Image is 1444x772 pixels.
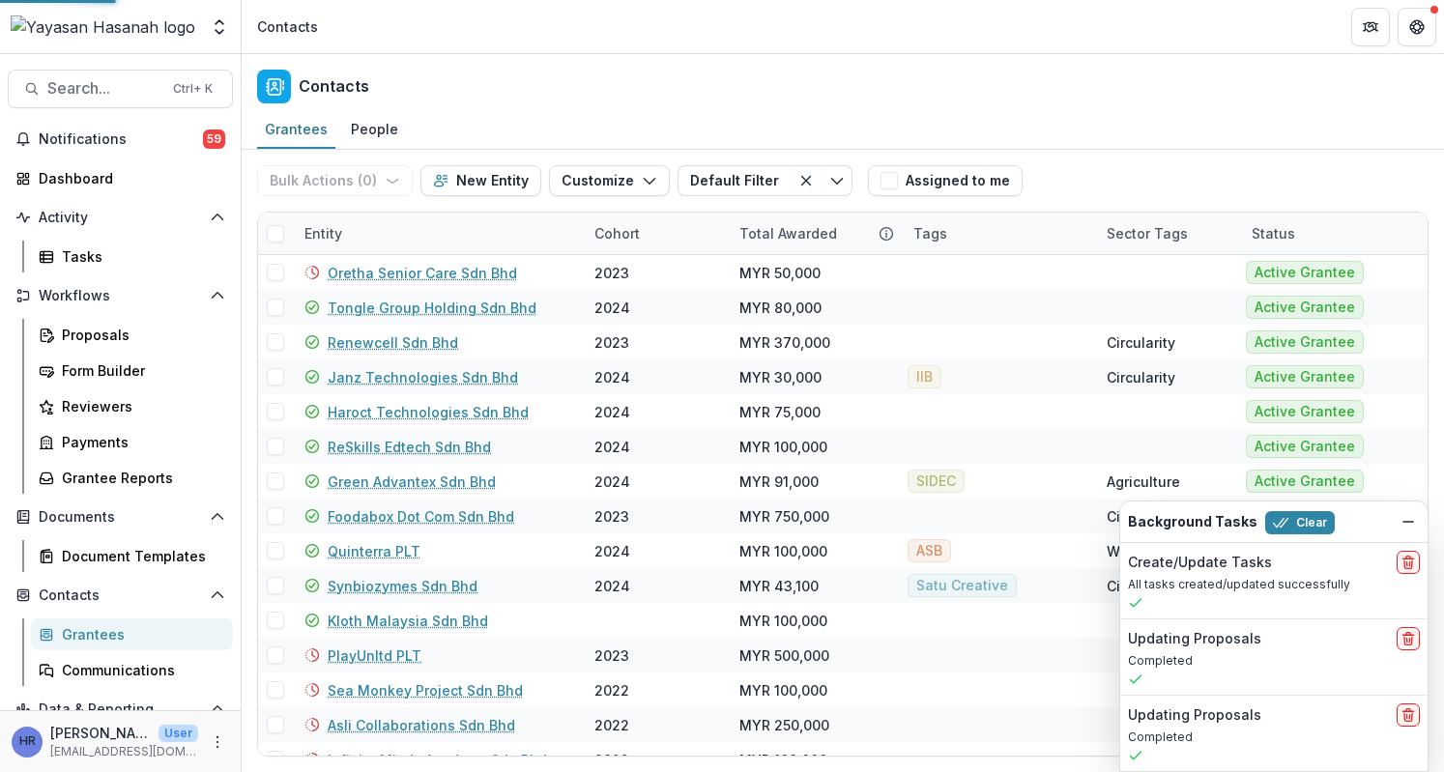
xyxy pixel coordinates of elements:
[328,472,496,492] a: Green Advantex Sdn Bhd
[328,367,518,387] a: Janz Technologies Sdn Bhd
[293,223,354,243] div: Entity
[1398,8,1436,46] button: Get Help
[19,735,36,748] div: Hanis Anissa binti Abd Rafar
[1397,551,1420,574] button: delete
[1128,576,1420,593] p: All tasks created/updated successfully
[1255,369,1355,386] span: Active Grantee
[1351,8,1390,46] button: Partners
[328,750,547,770] a: Infinite Minds Academy Sdn Bhd
[594,576,630,596] div: 2024
[50,743,198,760] p: [EMAIL_ADDRESS][DOMAIN_NAME]
[594,506,629,527] div: 2023
[868,165,1023,196] button: Assigned to me
[594,750,629,770] div: 2022
[328,541,420,561] a: Quinterra PLT
[1128,631,1261,647] h2: Updating Proposals
[206,730,229,754] button: More
[1107,506,1175,527] div: Circularity
[62,468,217,488] div: Grantee Reports
[739,332,830,353] div: MYR 370,000
[1107,541,1187,561] div: Waste mngt
[678,165,791,196] button: Default Filter
[169,78,217,100] div: Ctrl + K
[1095,213,1240,254] div: Sector Tags
[257,115,335,143] div: Grantees
[62,396,217,416] div: Reviewers
[1255,439,1355,455] span: Active Grantee
[293,213,583,254] div: Entity
[31,540,233,572] a: Document Templates
[1107,367,1175,387] div: Circularity
[822,165,852,196] button: Toggle menu
[1240,223,1307,243] div: Status
[31,241,233,272] a: Tasks
[62,546,217,566] div: Document Templates
[328,715,515,735] a: Asli Collaborations Sdn Bhd
[594,263,629,283] div: 2023
[328,332,458,353] a: Renewcell Sdn Bhd
[62,325,217,345] div: Proposals
[50,723,151,743] p: [PERSON_NAME]
[159,725,198,742] p: User
[594,472,630,492] div: 2024
[916,473,956,490] span: SIDEC
[594,367,630,387] div: 2024
[916,369,933,386] span: IIB
[62,360,217,381] div: Form Builder
[739,298,822,318] div: MYR 80,000
[739,367,822,387] div: MYR 30,000
[420,165,541,196] button: New Entity
[583,213,728,254] div: Cohort
[328,611,488,631] a: Kloth Malaysia Sdn Bhd
[8,280,233,311] button: Open Workflows
[1128,729,1420,746] p: Completed
[39,168,217,188] div: Dashboard
[594,298,630,318] div: 2024
[62,624,217,644] div: Grantees
[1128,555,1272,571] h2: Create/Update Tasks
[1397,703,1420,727] button: delete
[594,541,630,561] div: 2024
[902,223,959,243] div: Tags
[739,680,827,701] div: MYR 100,000
[8,694,233,725] button: Open Data & Reporting
[39,701,202,718] span: Data & Reporting
[31,618,233,650] a: Grantees
[1128,514,1257,530] h2: Background Tasks
[8,501,233,532] button: Open Documents
[249,13,326,41] nav: breadcrumb
[1107,472,1180,492] div: Agriculture
[328,437,491,457] a: ReSkills Edtech Sdn Bhd
[902,213,1095,254] div: Tags
[328,263,517,283] a: Oretha Senior Care Sdn Bhd
[8,162,233,194] a: Dashboard
[328,680,523,701] a: Sea Monkey Project Sdn Bhd
[739,263,821,283] div: MYR 50,000
[1397,510,1420,533] button: Dismiss
[257,16,318,37] div: Contacts
[39,587,202,604] span: Contacts
[739,715,829,735] div: MYR 250,000
[594,332,629,353] div: 2023
[594,680,629,701] div: 2022
[1107,332,1175,353] div: Circularity
[31,355,233,386] a: Form Builder
[31,654,233,686] a: Communications
[739,506,829,527] div: MYR 750,000
[31,426,233,458] a: Payments
[594,437,630,457] div: 2024
[328,402,529,422] a: Haroct Technologies Sdn Bhd
[8,580,233,611] button: Open Contacts
[257,165,413,196] button: Bulk Actions (0)
[1255,404,1355,420] span: Active Grantee
[791,165,822,196] button: Clear filter
[299,77,369,96] h2: Contacts
[39,509,202,526] span: Documents
[1095,223,1199,243] div: Sector Tags
[739,472,819,492] div: MYR 91,000
[39,288,202,304] span: Workflows
[8,70,233,108] button: Search...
